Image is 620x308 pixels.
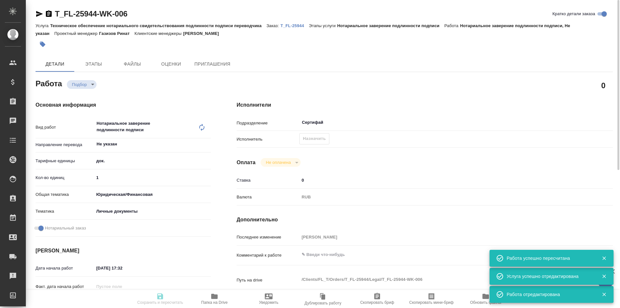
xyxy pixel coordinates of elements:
span: Обновить файлы [470,300,501,305]
a: T_FL-25944-WK-006 [55,9,128,18]
div: Подбор [261,158,300,167]
p: Последнее изменение [237,234,299,240]
p: Газизов Ринат [99,31,135,36]
a: T_FL-25944 [281,23,309,28]
h4: Оплата [237,159,256,166]
button: Закрыть [597,273,611,279]
div: Работа успешно пересчитана [507,255,592,261]
p: Тарифные единицы [36,158,94,164]
p: [PERSON_NAME] [183,31,224,36]
span: Скопировать бриф [360,300,394,305]
span: Скопировать мини-бриф [409,300,453,305]
h4: Исполнители [237,101,613,109]
div: Услуга успешно отредактирована [507,273,592,280]
textarea: /Clients/FL_T/Orders/T_FL-25944/Legal/T_FL-25944-WK-006 [299,274,582,285]
div: Личные документы [94,206,211,217]
span: Файлы [117,60,148,68]
button: Дублировать работу [296,290,350,308]
p: Исполнитель [237,136,299,143]
button: Подбор [70,82,89,87]
p: Дата начала работ [36,265,94,271]
h2: 0 [601,80,605,91]
p: Тематика [36,208,94,215]
input: ✎ Введи что-нибудь [94,263,150,273]
p: Комментарий к работе [237,252,299,259]
button: Скопировать мини-бриф [404,290,459,308]
div: док. [94,155,211,166]
div: Подбор [67,80,97,89]
h4: [PERSON_NAME] [36,247,211,255]
p: Услуга [36,23,50,28]
p: Ставка [237,177,299,184]
span: Нотариальный заказ [45,225,86,231]
p: Кол-во единиц [36,175,94,181]
button: Закрыть [597,255,611,261]
input: Пустое поле [94,282,150,291]
span: Оценки [156,60,187,68]
h4: Дополнительно [237,216,613,224]
p: Этапы услуги [309,23,337,28]
button: Уведомить [242,290,296,308]
button: Закрыть [597,292,611,297]
p: Подразделение [237,120,299,126]
div: Работа отредактирована [507,291,592,298]
button: Добавить тэг [36,37,50,51]
p: Заказ: [266,23,280,28]
p: Общая тематика [36,191,94,198]
button: Обновить файлы [459,290,513,308]
p: Клиентские менеджеры [134,31,183,36]
span: Папка на Drive [201,300,228,305]
span: Сохранить и пересчитать [137,300,183,305]
input: ✎ Введи что-нибудь [94,173,211,182]
h2: Работа [36,77,62,89]
p: Работа [444,23,460,28]
button: Скопировать ссылку [45,10,53,18]
button: Сохранить и пересчитать [133,290,187,308]
button: Скопировать бриф [350,290,404,308]
span: Уведомить [259,300,278,305]
div: Юридическая/Финансовая [94,189,211,200]
div: RUB [299,192,582,203]
p: Вид работ [36,124,94,131]
p: Валюта [237,194,299,200]
p: Факт. дата начала работ [36,283,94,290]
input: ✎ Введи что-нибудь [299,175,582,185]
span: Дублировать работу [305,301,341,305]
button: Open [578,122,579,123]
p: Направление перевода [36,142,94,148]
span: Приглашения [194,60,231,68]
span: Детали [39,60,70,68]
p: Проектный менеджер [54,31,99,36]
button: Не оплачена [264,160,293,165]
button: Open [207,143,209,145]
button: Скопировать ссылку для ЯМессенджера [36,10,43,18]
span: Этапы [78,60,109,68]
h4: Основная информация [36,101,211,109]
button: Папка на Drive [187,290,242,308]
span: Кратко детали заказа [553,11,595,17]
input: Пустое поле [299,232,582,242]
p: Путь на drive [237,277,299,283]
p: Техническое обеспечение нотариального свидетельствования подлинности подписи переводчика [50,23,266,28]
p: Нотариальное заверение подлинности подписи [337,23,444,28]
